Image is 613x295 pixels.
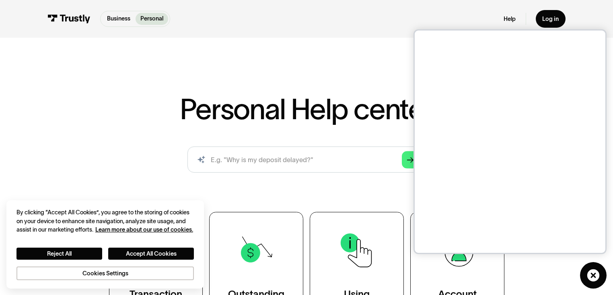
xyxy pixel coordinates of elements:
[536,10,566,27] a: Log in
[136,13,169,25] a: Personal
[504,15,516,23] a: Help
[140,14,163,23] p: Personal
[47,14,90,23] img: Trustly Logo
[180,95,433,124] h1: Personal Help center
[542,15,559,23] div: Log in
[16,208,194,234] div: By clicking “Accept All Cookies”, you agree to the storing of cookies on your device to enhance s...
[187,146,426,173] input: search
[16,248,103,260] button: Reject All
[16,267,194,281] button: Cookies Settings
[187,146,426,173] form: Search
[6,200,204,289] div: Cookie banner
[102,13,136,25] a: Business
[95,226,193,233] a: More information about your privacy, opens in a new tab
[107,14,130,23] p: Business
[108,248,194,260] button: Accept All Cookies
[16,208,194,280] div: Privacy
